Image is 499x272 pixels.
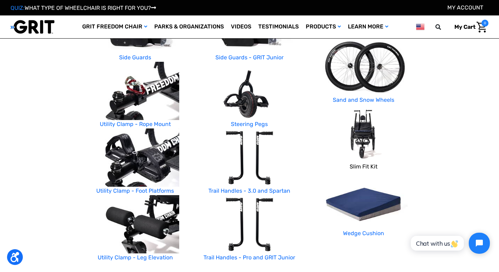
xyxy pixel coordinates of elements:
a: Wedge Cushion [343,230,384,237]
a: QUIZ:WHAT TYPE OF WHEELCHAIR IS RIGHT FOR YOU? [11,5,156,11]
a: Utility Clamp - Leg Elevation [98,254,173,261]
span: My Cart [454,24,475,30]
a: Utility Clamp - Rope Mount [100,121,171,127]
a: GRIT Freedom Chair [79,15,151,38]
a: Trail Handles - Pro and GRIT Junior [203,254,295,261]
a: Steering Pegs [231,121,268,127]
span: 0 [481,20,488,27]
a: Cart with 0 items [449,20,488,34]
a: Slim Fit Kit [350,163,377,170]
img: us.png [416,22,425,31]
a: Utility Clamp - Foot Platforms [96,187,174,194]
a: Products [302,15,344,38]
a: Trail Handles - 3.0 and Spartan [208,187,290,194]
a: Parks & Organizations [151,15,227,38]
a: Side Guards [119,54,151,61]
a: Sand and Snow Wheels [333,97,394,103]
a: Testimonials [255,15,302,38]
iframe: Tidio Chat [403,227,496,260]
a: Account [447,4,483,11]
a: Learn More [344,15,392,38]
input: Search [439,20,449,34]
span: QUIZ: [11,5,25,11]
img: Cart [477,22,487,33]
img: GRIT All-Terrain Wheelchair and Mobility Equipment [11,20,54,34]
a: Videos [227,15,255,38]
a: Side Guards - GRIT Junior [215,54,284,61]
